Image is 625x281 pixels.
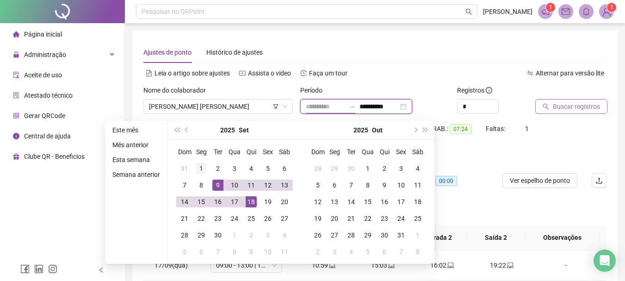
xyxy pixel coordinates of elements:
[196,180,207,191] div: 8
[212,180,223,191] div: 9
[348,103,356,110] span: swap-right
[262,180,273,191] div: 12
[260,144,276,160] th: Sex
[279,196,290,207] div: 20
[212,230,223,241] div: 30
[239,70,246,76] span: youtube
[210,144,226,160] th: Ter
[326,194,343,210] td: 2025-10-13
[343,160,359,177] td: 2025-09-30
[379,213,390,224] div: 23
[420,260,464,270] div: 16:02
[282,104,288,109] span: down
[412,213,423,224] div: 25
[393,210,409,227] td: 2025-10-24
[246,230,257,241] div: 2
[393,144,409,160] th: Sex
[309,177,326,194] td: 2025-10-05
[502,173,577,188] button: Ver espelho de ponto
[193,194,210,210] td: 2025-09-15
[457,85,492,95] span: Registros
[309,194,326,210] td: 2025-10-12
[212,163,223,174] div: 2
[309,69,347,77] span: Faça um tour
[226,210,243,227] td: 2025-09-24
[312,180,323,191] div: 5
[143,49,192,56] span: Ajustes de ponto
[146,70,152,76] span: file-text
[312,213,323,224] div: 19
[246,213,257,224] div: 25
[309,210,326,227] td: 2025-10-19
[435,176,457,186] span: 00:00
[276,227,293,244] td: 2025-10-04
[309,160,326,177] td: 2025-09-28
[24,71,62,79] span: Aceite de uso
[396,180,407,191] div: 10
[20,264,30,274] span: facebook
[196,230,207,241] div: 29
[226,177,243,194] td: 2025-09-10
[260,210,276,227] td: 2025-09-26
[467,225,525,250] th: Saída 2
[359,244,376,260] td: 2025-11-05
[376,194,393,210] td: 2025-10-16
[193,144,210,160] th: Seg
[24,92,73,99] span: Atestado técnico
[421,124,486,134] div: H. TRAB.:
[410,121,420,139] button: next-year
[346,230,357,241] div: 28
[527,70,533,76] span: swap
[243,227,260,244] td: 2025-10-02
[376,227,393,244] td: 2025-10-30
[412,163,423,174] div: 4
[562,7,570,16] span: mail
[229,246,240,257] div: 8
[243,160,260,177] td: 2025-09-04
[196,213,207,224] div: 22
[196,163,207,174] div: 1
[193,177,210,194] td: 2025-09-08
[226,194,243,210] td: 2025-09-17
[409,194,426,210] td: 2025-10-18
[239,121,249,139] button: month panel
[362,163,373,174] div: 1
[326,227,343,244] td: 2025-10-27
[450,124,471,134] span: 07:24
[226,160,243,177] td: 2025-09-03
[226,227,243,244] td: 2025-10-01
[486,125,507,132] span: Faltas:
[229,230,240,241] div: 1
[109,125,164,136] li: Este mês
[329,180,340,191] div: 6
[24,51,66,58] span: Administração
[353,121,368,139] button: year panel
[379,246,390,257] div: 6
[13,31,19,37] span: home
[359,144,376,160] th: Qua
[98,267,105,273] span: left
[359,210,376,227] td: 2025-10-22
[179,246,190,257] div: 5
[176,177,193,194] td: 2025-09-07
[155,262,188,269] span: 17/09(qua)
[610,4,613,11] span: 1
[329,230,340,241] div: 27
[279,163,290,174] div: 6
[262,163,273,174] div: 5
[176,244,193,260] td: 2025-10-05
[260,177,276,194] td: 2025-09-12
[379,196,390,207] div: 16
[446,262,454,269] span: laptop
[409,144,426,160] th: Sáb
[594,250,616,272] div: Open Intercom Messenger
[243,177,260,194] td: 2025-09-11
[526,225,600,250] th: Observações
[533,232,592,243] span: Observações
[396,213,407,224] div: 24
[379,163,390,174] div: 2
[329,213,340,224] div: 20
[276,210,293,227] td: 2025-09-27
[262,213,273,224] div: 26
[543,103,549,110] span: search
